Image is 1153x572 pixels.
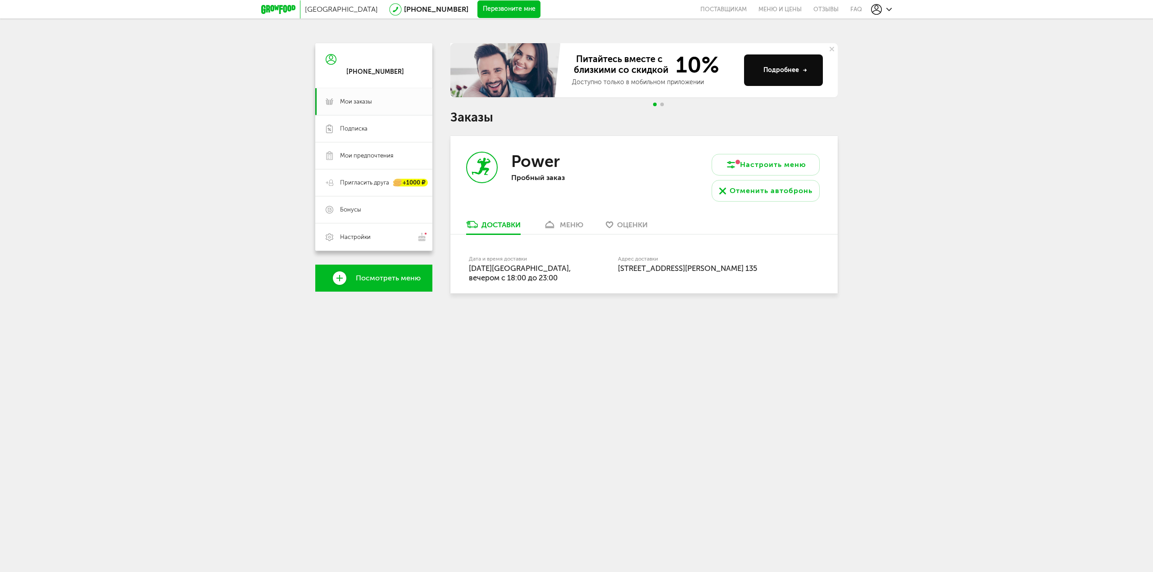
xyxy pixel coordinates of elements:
[356,274,421,282] span: Посмотреть меню
[572,78,737,87] div: Доступно только в мобильном приложении
[315,142,432,169] a: Мои предпочтения
[653,103,657,106] span: Go to slide 1
[481,221,521,229] div: Доставки
[340,125,368,133] span: Подписка
[618,264,757,273] span: [STREET_ADDRESS][PERSON_NAME] 135
[712,154,820,176] button: Настроить меню
[394,179,428,187] div: +1000 ₽
[315,88,432,115] a: Мои заказы
[462,220,525,234] a: Доставки
[315,223,432,251] a: Настройки
[346,68,404,76] div: [PHONE_NUMBER]
[315,169,432,196] a: Пригласить друга +1000 ₽
[340,233,371,241] span: Настройки
[511,152,560,171] h3: Power
[712,180,820,202] button: Отменить автобронь
[315,115,432,142] a: Подписка
[560,221,583,229] div: меню
[340,152,393,160] span: Мои предпочтения
[340,98,372,106] span: Мои заказы
[315,196,432,223] a: Бонусы
[469,264,571,282] span: [DATE][GEOGRAPHIC_DATA], вечером c 18:00 до 23:00
[340,206,361,214] span: Бонусы
[315,265,432,292] a: Посмотреть меню
[305,5,378,14] span: [GEOGRAPHIC_DATA]
[469,257,572,261] label: Дата и время доставки
[617,221,648,229] span: Оценки
[601,220,652,234] a: Оценки
[404,5,468,14] a: [PHONE_NUMBER]
[763,66,807,75] div: Подробнее
[450,43,563,97] img: family-banner.579af9d.jpg
[450,112,838,123] h1: Заказы
[670,54,719,76] span: 10%
[730,185,813,196] div: Отменить автобронь
[511,173,628,182] p: Пробный заказ
[340,179,389,187] span: Пригласить друга
[572,54,670,76] span: Питайтесь вместе с близкими со скидкой
[618,257,786,261] label: Адрес доставки
[660,103,664,106] span: Go to slide 2
[477,0,540,18] button: Перезвоните мне
[744,54,823,86] button: Подробнее
[539,220,588,234] a: меню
